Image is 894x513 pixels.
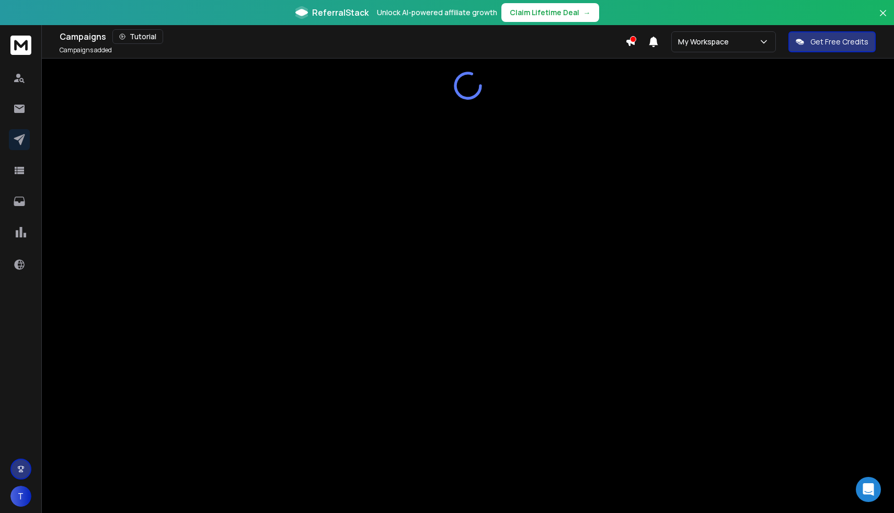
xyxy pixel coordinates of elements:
button: Claim Lifetime Deal→ [501,3,599,22]
p: Campaigns added [60,46,112,54]
button: T [10,486,31,507]
button: Get Free Credits [788,31,876,52]
div: Campaigns [60,29,625,44]
span: ReferralStack [312,6,369,19]
p: Unlock AI-powered affiliate growth [377,7,497,18]
button: Tutorial [112,29,163,44]
button: Close banner [876,6,890,31]
span: → [583,7,591,18]
p: Get Free Credits [810,37,868,47]
p: My Workspace [678,37,733,47]
div: Open Intercom Messenger [856,477,881,502]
